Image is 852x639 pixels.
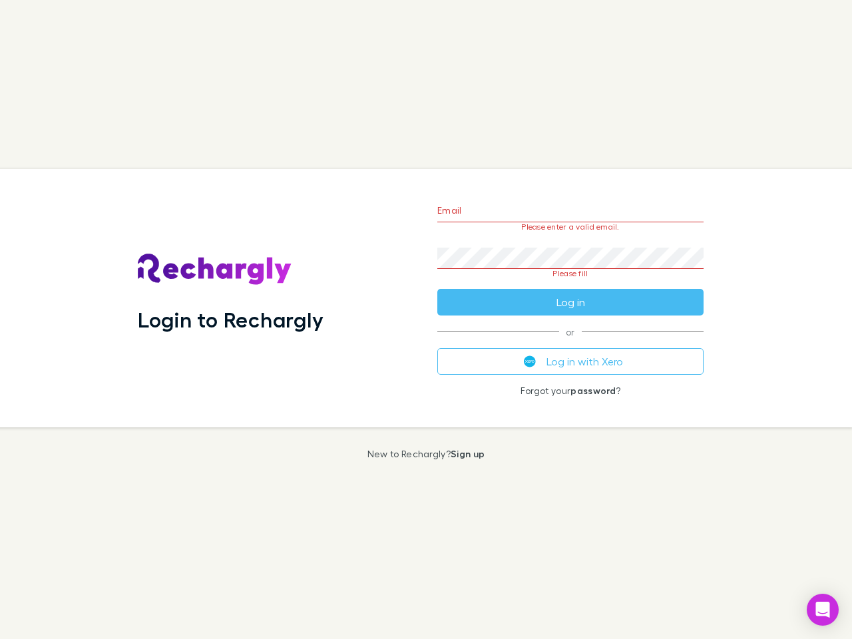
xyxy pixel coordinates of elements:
span: or [437,331,704,332]
button: Log in [437,289,704,316]
a: password [570,385,616,396]
p: New to Rechargly? [367,449,485,459]
p: Please fill [437,269,704,278]
img: Rechargly's Logo [138,254,292,286]
div: Open Intercom Messenger [807,594,839,626]
h1: Login to Rechargly [138,307,323,332]
img: Xero's logo [524,355,536,367]
a: Sign up [451,448,485,459]
button: Log in with Xero [437,348,704,375]
p: Please enter a valid email. [437,222,704,232]
p: Forgot your ? [437,385,704,396]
